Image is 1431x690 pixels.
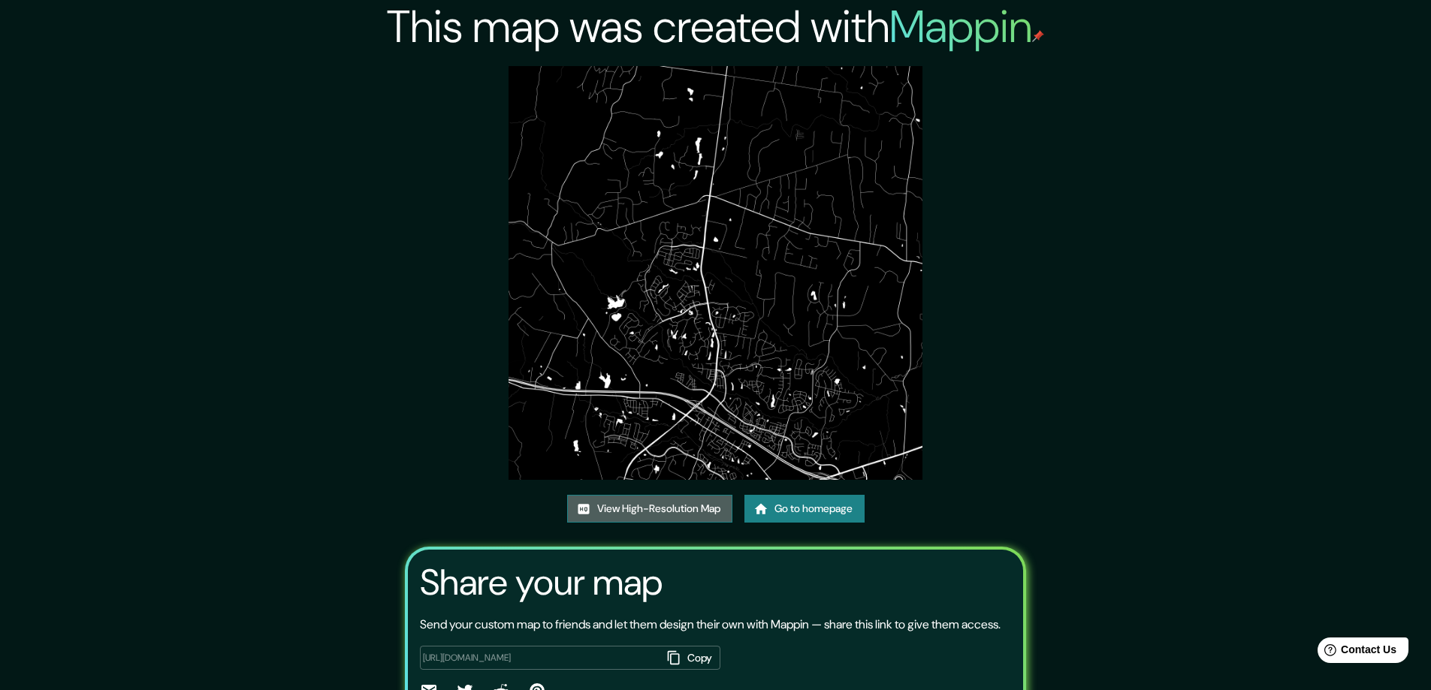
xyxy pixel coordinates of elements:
h3: Share your map [420,562,663,604]
img: mappin-pin [1032,30,1044,42]
a: View High-Resolution Map [567,495,732,523]
a: Go to homepage [744,495,865,523]
iframe: Help widget launcher [1297,631,1414,673]
p: Send your custom map to friends and let them design their own with Mappin — share this link to gi... [420,616,1001,634]
button: Copy [662,646,720,670]
img: created-map [509,66,922,480]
